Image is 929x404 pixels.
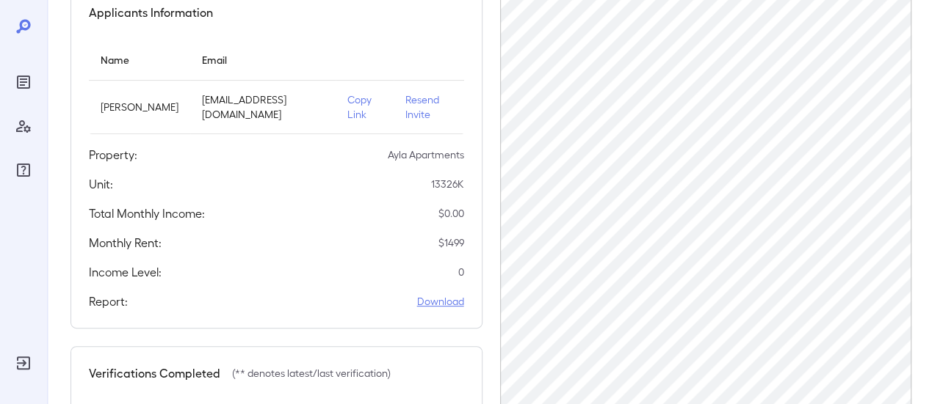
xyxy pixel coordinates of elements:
h5: Verifications Completed [89,364,220,382]
table: simple table [89,39,464,134]
h5: Applicants Information [89,4,213,21]
p: 13326K [431,177,464,191]
h5: Total Monthly Income: [89,205,205,222]
div: Reports [12,70,35,94]
p: $ 0.00 [438,206,464,221]
p: (** denotes latest/last verification) [232,366,391,381]
h5: Income Level: [89,263,162,281]
h5: Property: [89,146,137,164]
div: Log Out [12,351,35,375]
p: [EMAIL_ADDRESS][DOMAIN_NAME] [202,92,324,122]
p: Resend Invite [405,92,452,122]
h5: Unit: [89,175,113,193]
p: [PERSON_NAME] [101,100,178,114]
h5: Report: [89,293,128,310]
div: Manage Users [12,114,35,138]
a: Download [417,294,464,309]
p: $ 1499 [438,235,464,250]
p: Copy Link [347,92,382,122]
p: 0 [458,265,464,279]
p: Ayla Apartments [388,147,464,162]
h5: Monthly Rent: [89,234,162,251]
th: Email [190,39,336,81]
th: Name [89,39,190,81]
div: FAQ [12,158,35,182]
